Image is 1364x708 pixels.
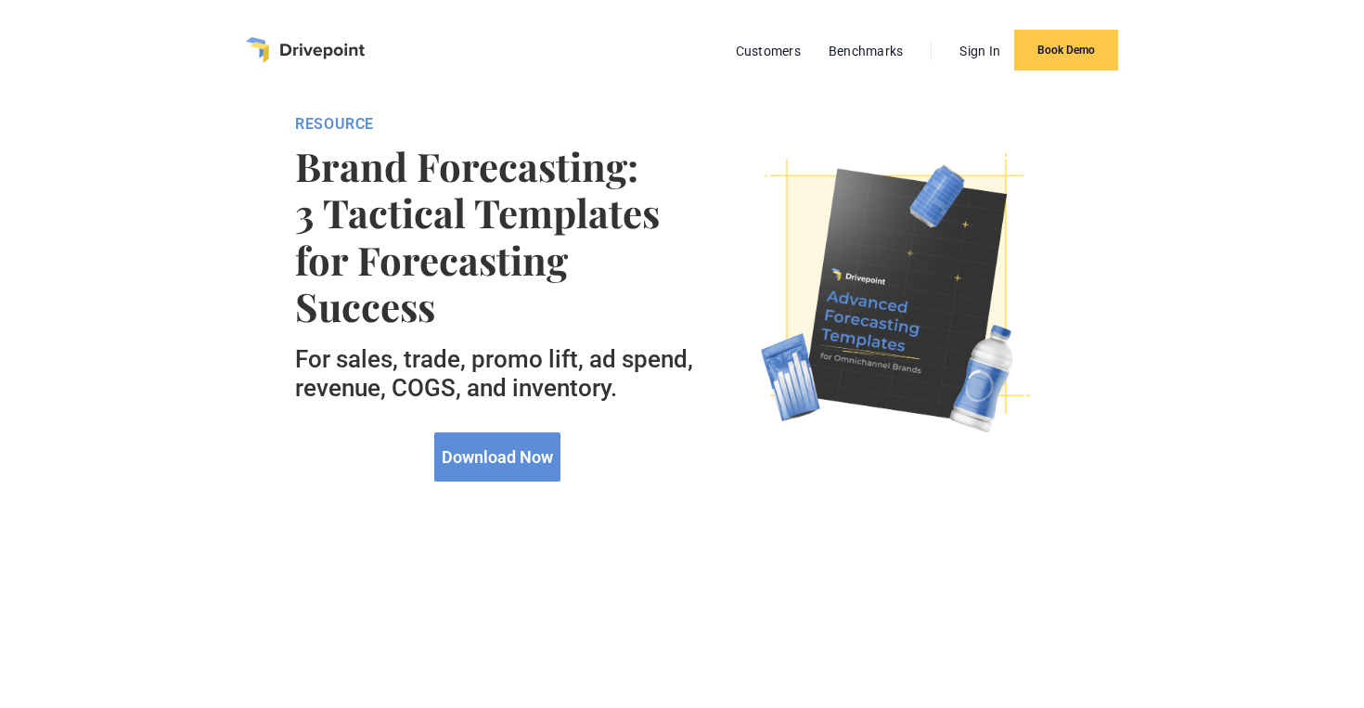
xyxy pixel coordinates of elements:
[295,115,701,134] div: RESOURCE
[819,39,913,63] a: Benchmarks
[727,39,810,63] a: Customers
[1014,30,1118,71] a: Book Demo
[295,143,701,330] strong: Brand Forecasting: 3 Tactical Templates for Forecasting Success
[246,37,365,63] a: home
[434,432,560,482] a: Download Now
[950,39,1010,63] a: Sign In
[295,345,701,403] h5: For sales, trade, promo lift, ad spend, revenue, COGS, and inventory.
